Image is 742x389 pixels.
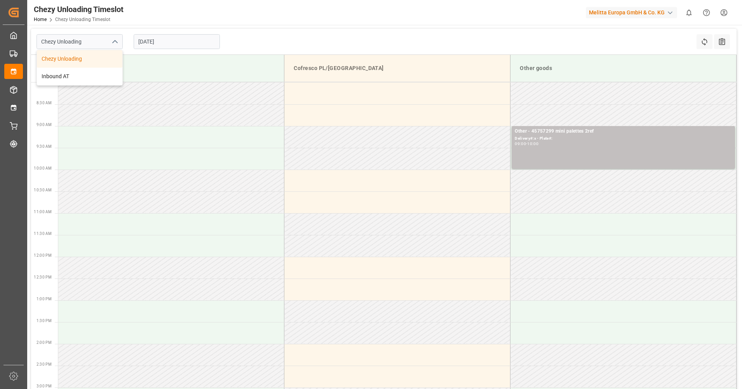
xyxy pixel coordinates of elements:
button: show 0 new notifications [680,4,698,21]
button: Melitta Europa GmbH & Co. KG [586,5,680,20]
span: 12:00 PM [34,253,52,258]
span: 1:00 PM [37,297,52,301]
span: 10:30 AM [34,188,52,192]
span: 11:00 AM [34,210,52,214]
div: 10:00 [527,142,538,145]
span: 1:30 PM [37,319,52,323]
div: Other goods [517,61,730,75]
span: 12:30 PM [34,275,52,279]
span: 2:30 PM [37,362,52,366]
div: Chezy Unloading Timeslot [34,4,124,15]
div: Delivery#:x - Plate#: [515,135,732,142]
div: Chezy Unloading [37,50,122,68]
input: Type to search/select [37,34,123,49]
span: 3:00 PM [37,384,52,388]
div: Other - 45757299 mini palettes 2ref [515,128,732,135]
div: Inbound AT [37,68,122,85]
a: Home [34,17,47,22]
button: Help Center [698,4,715,21]
span: 10:00 AM [34,166,52,170]
span: 11:30 AM [34,231,52,236]
div: Cofresco PL/[GEOGRAPHIC_DATA] [291,61,504,75]
div: - [526,142,527,145]
span: 2:00 PM [37,340,52,345]
button: close menu [108,36,120,48]
input: DD.MM.YYYY [134,34,220,49]
span: 9:30 AM [37,144,52,149]
div: [PERSON_NAME] [64,61,278,75]
div: 09:00 [515,142,526,145]
span: 9:00 AM [37,123,52,127]
div: Melitta Europa GmbH & Co. KG [586,7,677,18]
span: 8:30 AM [37,101,52,105]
